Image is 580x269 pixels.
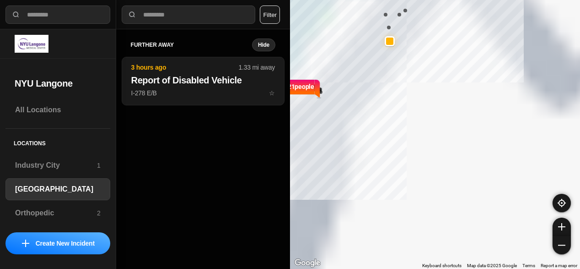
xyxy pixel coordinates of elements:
button: Keyboard shortcuts [422,263,462,269]
img: zoom-in [558,223,565,231]
a: Terms (opens in new tab) [522,263,535,268]
p: 1.33 mi away [239,63,275,72]
img: search [128,10,137,19]
a: 3 hours ago1.33 mi awayReport of Disabled VehicleI-278 E/Bstar [122,89,285,97]
button: iconCreate New Incident [5,232,110,254]
button: Hide [252,38,275,51]
p: 1 [97,161,101,170]
h3: All Locations [15,104,101,115]
button: 3 hours ago1.33 mi awayReport of Disabled VehicleI-278 E/Bstar [122,57,285,105]
p: Create New Incident [36,239,95,248]
a: Report a map error [541,263,577,268]
img: logo [15,35,48,53]
h2: NYU Langone [15,77,101,90]
img: icon [22,240,29,247]
a: [GEOGRAPHIC_DATA] [5,178,110,200]
h3: Industry City [15,160,97,171]
a: All Locations [5,99,110,121]
img: recenter [558,199,566,207]
h3: Orthopedic [15,208,97,219]
h5: Locations [5,129,110,154]
button: zoom-out [553,236,571,254]
a: Orthopedic2 [5,202,110,224]
p: 2 [97,209,101,218]
button: zoom-in [553,218,571,236]
p: 3 hours ago [131,63,239,72]
img: zoom-out [558,242,565,249]
button: recenter [553,194,571,212]
a: Industry City1 [5,154,110,176]
img: Google [292,257,322,269]
img: search [11,10,21,19]
h2: Report of Disabled Vehicle [131,74,275,87]
p: I-278 E/B [131,88,275,98]
img: notch [314,78,321,98]
p: 421 people [284,82,314,102]
span: Map data ©2025 Google [467,263,517,268]
a: Open this area in Google Maps (opens a new window) [292,257,322,269]
span: star [269,89,275,97]
h3: [GEOGRAPHIC_DATA] [15,184,101,195]
button: Filter [260,5,280,24]
h5: further away [131,41,252,49]
a: Cobble Hill [5,226,110,248]
small: Hide [258,41,269,49]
